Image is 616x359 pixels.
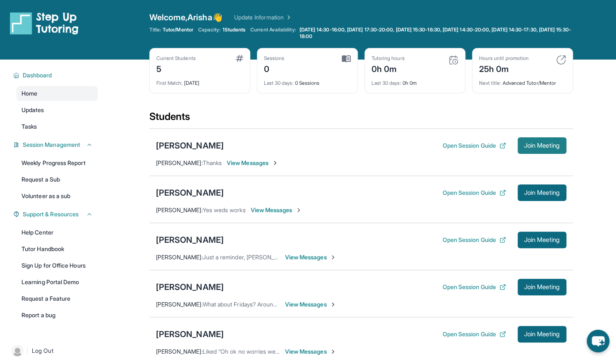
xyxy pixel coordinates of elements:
a: Sign Up for Office Hours [17,258,98,273]
div: 0h 0m [372,62,405,75]
button: Open Session Guide [442,141,506,150]
span: Yes weds works [203,206,246,213]
span: View Messages [285,300,337,309]
span: [PERSON_NAME] : [156,159,203,166]
a: Tasks [17,119,98,134]
button: Open Session Guide [442,236,506,244]
div: Current Students [156,55,196,62]
div: Students [149,110,573,128]
span: Last 30 days : [372,80,401,86]
span: View Messages [250,206,302,214]
span: Support & Resources [23,210,79,218]
span: Thanks [203,159,222,166]
span: View Messages [285,347,337,356]
div: [PERSON_NAME] [156,140,224,151]
div: 0 [264,62,285,75]
img: Chevron Right [284,13,292,22]
span: Tutor/Mentor [163,26,193,33]
span: [PERSON_NAME] : [156,301,203,308]
a: [DATE] 14:30-16:00, [DATE] 17:30-20:00, [DATE] 15:30-16:30, [DATE] 14:30-20:00, [DATE] 14:30-17:3... [298,26,573,40]
span: Current Availability: [250,26,296,40]
div: [DATE] [156,75,243,86]
span: Join Meeting [524,285,560,290]
span: Next title : [479,80,501,86]
img: card [448,55,458,65]
span: [PERSON_NAME] : [156,348,203,355]
div: [PERSON_NAME] [156,187,224,199]
img: user-img [12,345,23,357]
div: [PERSON_NAME] [156,234,224,246]
button: Join Meeting [518,326,566,342]
img: Chevron-Right [272,160,278,166]
span: Tasks [22,122,37,131]
a: Home [17,86,98,101]
div: Hours until promotion [479,55,529,62]
span: Last 30 days : [264,80,294,86]
div: [PERSON_NAME] [156,328,224,340]
a: Updates [17,103,98,117]
span: Just a reminder, [PERSON_NAME]'s first tutoring session will be starting next week, not [DATE] [203,254,451,261]
a: Update Information [234,13,292,22]
div: 0h 0m [372,75,458,86]
span: Capacity: [198,26,221,33]
span: Welcome, Arisha 👋 [149,12,223,23]
a: Report a bug [17,308,98,323]
img: card [342,55,351,62]
span: Liked “Oh ok no worries we can keep it the same” [203,348,334,355]
a: Volunteer as a sub [17,189,98,203]
a: Tutor Handbook [17,242,98,256]
button: Join Meeting [518,279,566,295]
img: Chevron-Right [330,348,336,355]
div: Tutoring hours [372,55,405,62]
span: Dashboard [23,71,52,79]
button: Support & Resources [19,210,93,218]
span: Title: [149,26,161,33]
a: Weekly Progress Report [17,156,98,170]
span: Home [22,89,37,98]
span: View Messages [227,159,278,167]
div: [PERSON_NAME] [156,281,224,293]
button: Dashboard [19,71,93,79]
span: First Match : [156,80,183,86]
a: Learning Portal Demo [17,275,98,290]
span: Session Management [23,141,80,149]
button: Join Meeting [518,184,566,201]
span: View Messages [285,253,337,261]
button: Open Session Guide [442,330,506,338]
span: Updates [22,106,44,114]
div: Sessions [264,55,285,62]
div: Advanced Tutor/Mentor [479,75,566,86]
img: card [236,55,243,62]
a: Request a Sub [17,172,98,187]
span: Join Meeting [524,332,560,337]
button: Open Session Guide [442,189,506,197]
img: Chevron-Right [330,301,336,308]
span: | [26,346,29,356]
span: [PERSON_NAME] : [156,206,203,213]
img: card [556,55,566,65]
img: Chevron-Right [295,207,302,213]
button: chat-button [587,330,609,352]
span: Join Meeting [524,143,560,148]
div: 5 [156,62,196,75]
a: Request a Feature [17,291,98,306]
span: Join Meeting [524,190,560,195]
div: 0 Sessions [264,75,351,86]
span: 1 Students [222,26,245,33]
button: Open Session Guide [442,283,506,291]
img: logo [10,12,79,35]
span: [PERSON_NAME] : [156,254,203,261]
span: Join Meeting [524,237,560,242]
button: Session Management [19,141,93,149]
button: Join Meeting [518,232,566,248]
span: What about Fridays? Around 3:30 or 4pm? [203,301,314,308]
div: 25h 0m [479,62,529,75]
a: Help Center [17,225,98,240]
span: Log Out [32,347,53,355]
span: [DATE] 14:30-16:00, [DATE] 17:30-20:00, [DATE] 15:30-16:30, [DATE] 14:30-20:00, [DATE] 14:30-17:3... [300,26,571,40]
button: Join Meeting [518,137,566,154]
img: Chevron-Right [330,254,336,261]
